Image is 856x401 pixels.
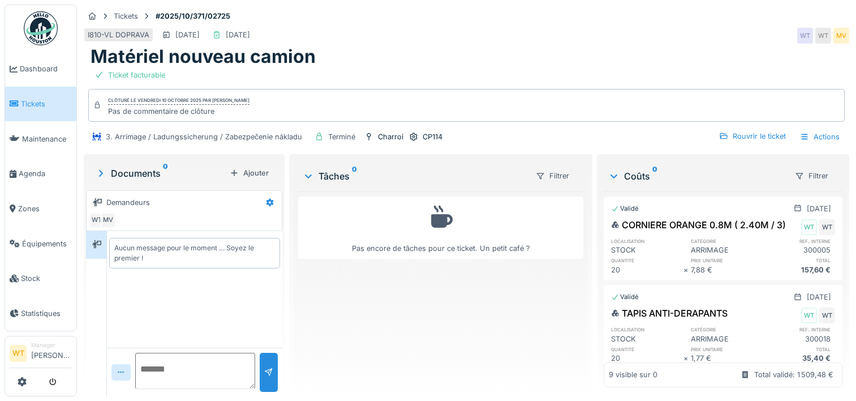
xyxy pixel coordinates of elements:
[819,308,835,323] div: WT
[378,131,403,142] div: Charroi
[609,370,657,381] div: 9 visible sur 0
[683,265,691,275] div: ×
[763,265,835,275] div: 157,60 €
[226,29,250,40] div: [DATE]
[691,326,763,333] h6: catégorie
[691,265,763,275] div: 7,88 €
[10,341,72,368] a: WT Manager[PERSON_NAME]
[151,11,235,22] strong: #2025/10/371/02725
[328,131,355,142] div: Terminé
[691,237,763,245] h6: catégorie
[611,237,683,245] h6: localisation
[801,219,817,235] div: WT
[801,308,817,323] div: WT
[715,129,790,144] div: Rouvrir le ticket
[5,261,76,296] a: Stock
[763,326,835,333] h6: ref. interne
[19,168,72,179] span: Agenda
[611,353,683,364] div: 20
[652,169,657,183] sup: 0
[683,353,691,364] div: ×
[175,29,200,40] div: [DATE]
[352,169,357,183] sup: 0
[88,29,149,40] div: I810-VL DOPRAVA
[790,168,833,184] div: Filtrer
[423,131,442,142] div: CP114
[21,273,72,284] span: Stock
[21,308,72,319] span: Statistiques
[691,245,763,255] div: ARRIMAGE
[763,345,835,353] h6: total
[795,129,845,145] div: Actions
[31,341,72,349] div: Manager
[763,237,835,245] h6: ref. interne
[611,204,639,214] div: Validé
[18,203,72,214] span: Zones
[303,169,526,183] div: Tâches
[815,28,831,44] div: WT
[95,167,225,180] div: Documents
[91,46,316,67] h1: Matériel nouveau camion
[611,334,683,344] div: STOCK
[763,353,835,364] div: 35,40 €
[611,257,683,264] h6: quantité
[5,121,76,156] a: Maintenance
[691,334,763,344] div: ARRIMAGE
[807,203,831,214] div: [DATE]
[5,156,76,191] a: Agenda
[106,197,150,208] div: Demandeurs
[819,219,835,235] div: WT
[22,134,72,144] span: Maintenance
[10,345,27,362] li: WT
[163,167,168,180] sup: 0
[608,169,785,183] div: Coûts
[611,292,639,302] div: Validé
[611,265,683,275] div: 20
[763,334,835,344] div: 300018
[611,306,728,320] div: TAPIS ANTI-DERAPANTS
[108,70,165,80] div: Ticket facturable
[225,165,273,181] div: Ajouter
[22,238,72,249] span: Équipements
[611,326,683,333] h6: localisation
[89,212,105,228] div: WT
[108,106,250,117] div: Pas de commentaire de clôture
[754,370,833,381] div: Total validé: 1 509,48 €
[21,99,72,109] span: Tickets
[5,226,76,261] a: Équipements
[691,257,763,264] h6: prix unitaire
[833,28,849,44] div: MV
[5,296,76,331] a: Statistiques
[306,202,576,254] div: Pas encore de tâches pour ce ticket. Un petit café ?
[691,353,763,364] div: 1,77 €
[5,191,76,227] a: Zones
[5,87,76,122] a: Tickets
[31,341,72,365] li: [PERSON_NAME]
[611,218,786,232] div: CORNIERE ORANGE 0.8M ( 2.40M / 3)
[763,245,835,255] div: 300005
[114,11,138,22] div: Tickets
[5,52,76,87] a: Dashboard
[691,345,763,353] h6: prix unitaire
[763,257,835,264] h6: total
[531,168,574,184] div: Filtrer
[100,212,116,228] div: MV
[20,63,72,74] span: Dashboard
[108,97,250,105] div: Clôturé le vendredi 10 octobre 2025 par [PERSON_NAME]
[797,28,813,44] div: WT
[114,243,275,263] div: Aucun message pour le moment … Soyez le premier !
[24,11,58,45] img: Badge_color-CXgf-gQk.svg
[611,345,683,353] h6: quantité
[106,131,302,142] div: 3. Arrimage / Ladungssicherung / Zabezpečenie nákladu
[807,292,831,302] div: [DATE]
[611,245,683,255] div: STOCK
